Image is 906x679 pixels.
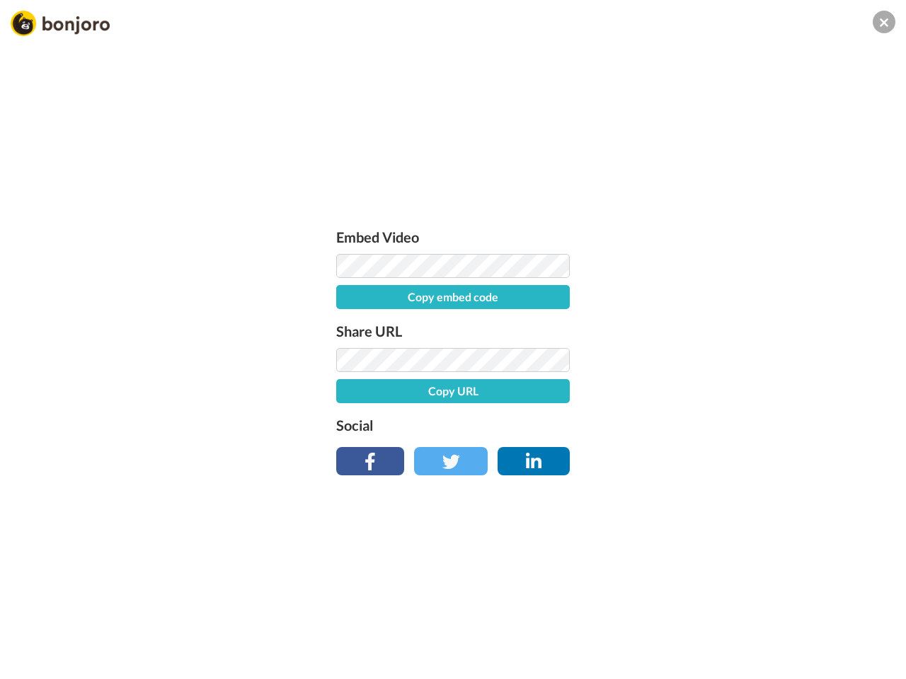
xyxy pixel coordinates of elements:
[11,11,110,36] img: Bonjoro Logo
[336,379,570,403] button: Copy URL
[336,320,570,342] label: Share URL
[336,414,570,436] label: Social
[336,226,570,248] label: Embed Video
[336,285,570,309] button: Copy embed code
